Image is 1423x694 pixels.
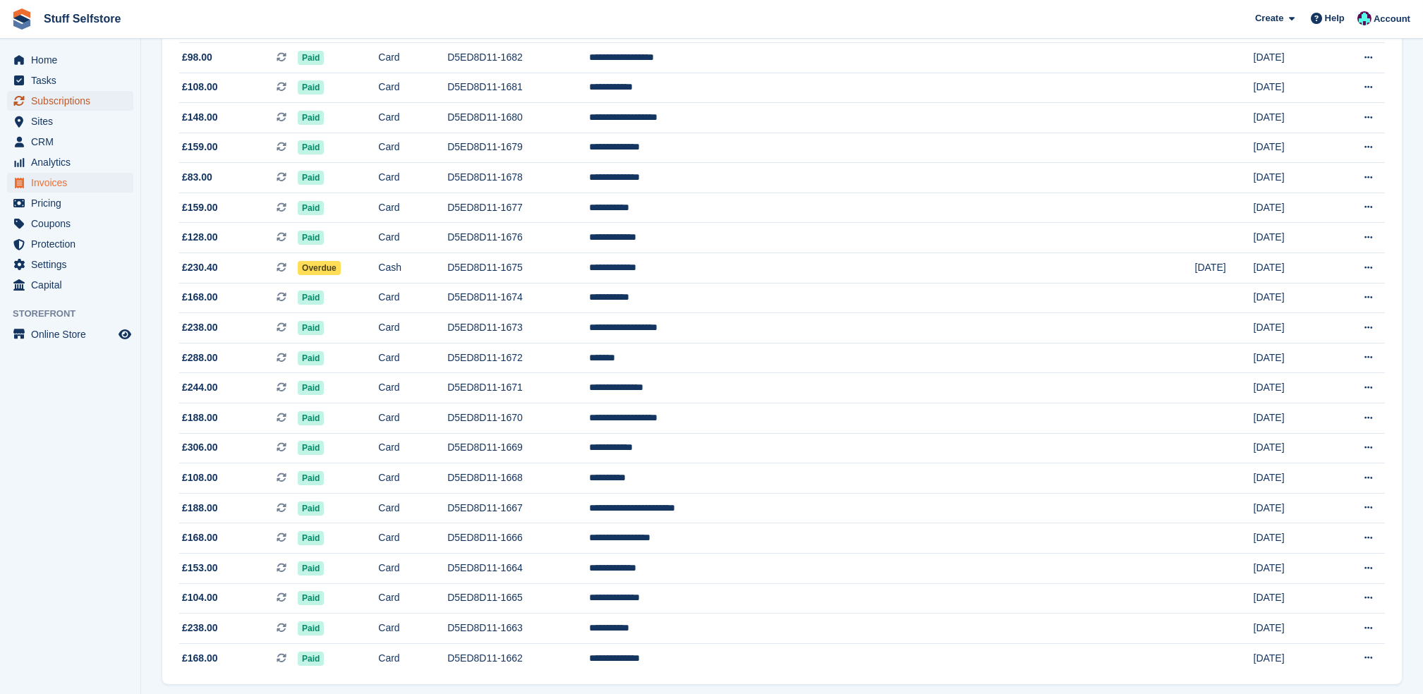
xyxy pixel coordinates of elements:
td: [DATE] [1254,343,1330,373]
span: Sites [31,111,116,131]
td: D5ED8D11-1674 [447,283,589,313]
td: D5ED8D11-1681 [447,73,589,103]
td: Card [378,643,447,673]
td: [DATE] [1254,223,1330,253]
span: Paid [298,351,324,365]
span: £168.00 [182,530,218,545]
td: Card [378,103,447,133]
td: Card [378,433,447,463]
td: [DATE] [1254,373,1330,403]
td: D5ED8D11-1680 [447,103,589,133]
a: menu [7,234,133,254]
td: Card [378,133,447,163]
td: Card [378,554,447,584]
span: Paid [298,471,324,485]
td: D5ED8D11-1663 [447,614,589,644]
td: [DATE] [1254,163,1330,193]
td: [DATE] [1254,523,1330,554]
span: Paid [298,80,324,95]
td: [DATE] [1254,583,1330,614]
span: CRM [31,132,116,152]
td: Card [378,42,447,73]
span: Protection [31,234,116,254]
td: [DATE] [1254,313,1330,343]
span: £148.00 [182,110,218,125]
td: Card [378,463,447,494]
span: £168.00 [182,651,218,666]
span: £159.00 [182,140,218,154]
span: £288.00 [182,351,218,365]
a: menu [7,275,133,295]
td: [DATE] [1254,643,1330,673]
td: [DATE] [1254,433,1330,463]
span: £108.00 [182,80,218,95]
td: [DATE] [1254,73,1330,103]
span: Paid [298,561,324,576]
span: Paid [298,591,324,605]
td: Card [378,73,447,103]
td: [DATE] [1254,253,1330,284]
span: Coupons [31,214,116,233]
a: Preview store [116,326,133,343]
span: Paid [298,411,324,425]
span: Account [1374,12,1410,26]
span: Paid [298,501,324,516]
span: £83.00 [182,170,212,185]
td: D5ED8D11-1671 [447,373,589,403]
td: [DATE] [1195,253,1254,284]
td: [DATE] [1254,554,1330,584]
span: £159.00 [182,200,218,215]
a: menu [7,193,133,213]
td: [DATE] [1254,133,1330,163]
img: Simon Gardner [1357,11,1371,25]
td: D5ED8D11-1672 [447,343,589,373]
td: D5ED8D11-1669 [447,433,589,463]
span: £128.00 [182,230,218,245]
span: £98.00 [182,50,212,65]
span: Invoices [31,173,116,193]
span: £306.00 [182,440,218,455]
a: menu [7,152,133,172]
a: menu [7,173,133,193]
span: £244.00 [182,380,218,395]
a: menu [7,50,133,70]
td: D5ED8D11-1662 [447,643,589,673]
td: Card [378,523,447,554]
span: £153.00 [182,561,218,576]
span: Analytics [31,152,116,172]
span: Paid [298,51,324,65]
span: Paid [298,531,324,545]
td: D5ED8D11-1678 [447,163,589,193]
span: Tasks [31,71,116,90]
td: D5ED8D11-1665 [447,583,589,614]
td: Card [378,163,447,193]
span: Help [1325,11,1345,25]
span: Online Store [31,324,116,344]
td: [DATE] [1254,403,1330,434]
td: D5ED8D11-1667 [447,493,589,523]
td: Card [378,313,447,343]
span: Paid [298,111,324,125]
a: menu [7,132,133,152]
span: Paid [298,140,324,154]
td: [DATE] [1254,614,1330,644]
td: Card [378,614,447,644]
td: D5ED8D11-1668 [447,463,589,494]
td: D5ED8D11-1676 [447,223,589,253]
a: menu [7,255,133,274]
td: D5ED8D11-1673 [447,313,589,343]
td: Card [378,583,447,614]
span: Home [31,50,116,70]
td: D5ED8D11-1670 [447,403,589,434]
span: Paid [298,652,324,666]
a: menu [7,324,133,344]
span: £188.00 [182,501,218,516]
span: Paid [298,321,324,335]
span: Paid [298,231,324,245]
a: menu [7,71,133,90]
td: Card [378,343,447,373]
td: Cash [378,253,447,284]
td: D5ED8D11-1677 [447,193,589,223]
td: [DATE] [1254,42,1330,73]
td: [DATE] [1254,283,1330,313]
